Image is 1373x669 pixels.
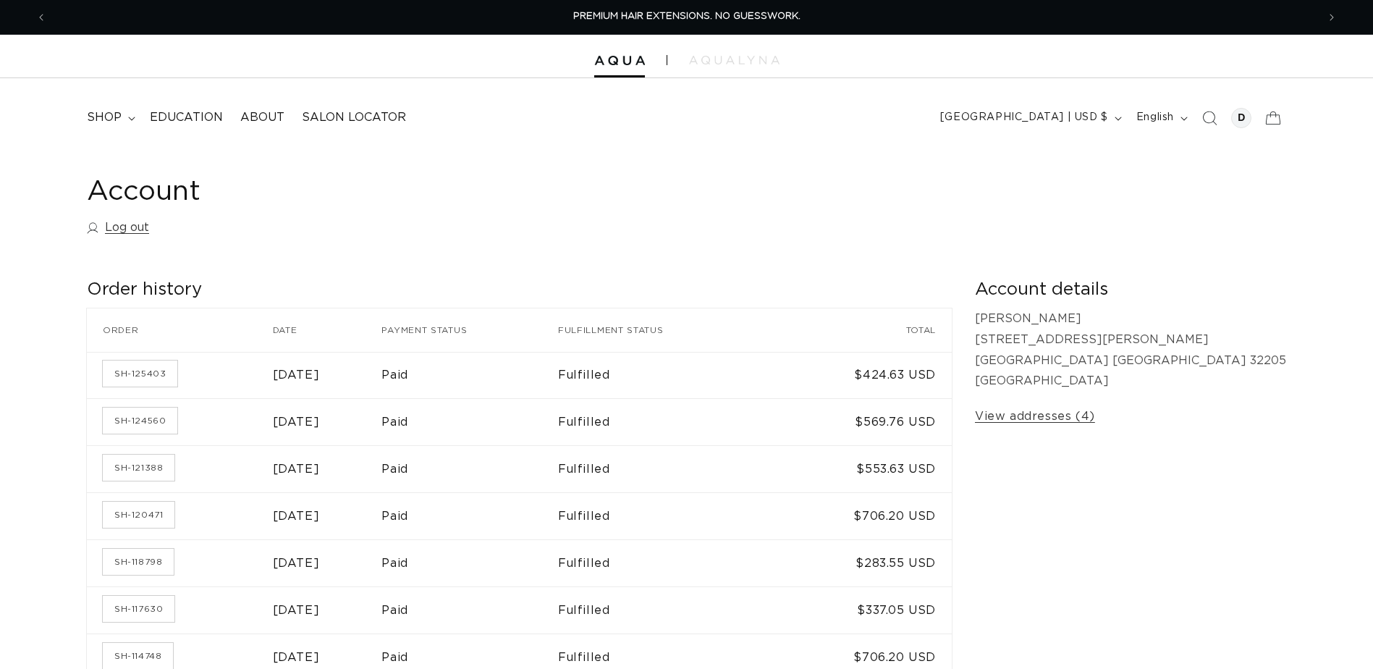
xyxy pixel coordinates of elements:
[273,416,320,428] time: [DATE]
[769,445,952,492] td: $553.63 USD
[25,4,57,31] button: Previous announcement
[558,586,769,634] td: Fulfilled
[558,492,769,539] td: Fulfilled
[103,408,177,434] a: Order number SH-124560
[103,455,174,481] a: Order number SH-121388
[150,110,223,125] span: Education
[594,56,645,66] img: Aqua Hair Extensions
[87,110,122,125] span: shop
[87,217,149,238] a: Log out
[1128,104,1194,132] button: English
[381,398,557,445] td: Paid
[931,104,1128,132] button: [GEOGRAPHIC_DATA] | USD $
[975,308,1286,392] p: [PERSON_NAME] [STREET_ADDRESS][PERSON_NAME] [GEOGRAPHIC_DATA] [GEOGRAPHIC_DATA] 32205 [GEOGRAPHIC...
[975,279,1286,301] h2: Account details
[573,12,800,21] span: PREMIUM HAIR EXTENSIONS. NO GUESSWORK.
[769,398,952,445] td: $569.76 USD
[1316,4,1348,31] button: Next announcement
[940,110,1108,125] span: [GEOGRAPHIC_DATA] | USD $
[103,643,173,669] a: Order number SH-114748
[240,110,284,125] span: About
[103,596,174,622] a: Order number SH-117630
[769,539,952,586] td: $283.55 USD
[273,510,320,522] time: [DATE]
[87,279,952,301] h2: Order history
[381,445,557,492] td: Paid
[558,308,769,352] th: Fulfillment status
[273,463,320,475] time: [DATE]
[769,492,952,539] td: $706.20 USD
[558,352,769,399] td: Fulfilled
[141,101,232,134] a: Education
[381,352,557,399] td: Paid
[273,605,320,616] time: [DATE]
[975,406,1095,427] a: View addresses (4)
[381,539,557,586] td: Paid
[273,652,320,663] time: [DATE]
[1136,110,1174,125] span: English
[381,308,557,352] th: Payment status
[273,557,320,569] time: [DATE]
[769,308,952,352] th: Total
[1194,102,1225,134] summary: Search
[103,549,174,575] a: Order number SH-118798
[689,56,780,64] img: aqualyna.com
[232,101,293,134] a: About
[381,492,557,539] td: Paid
[273,308,382,352] th: Date
[103,361,177,387] a: Order number SH-125403
[87,308,273,352] th: Order
[558,398,769,445] td: Fulfilled
[302,110,406,125] span: Salon Locator
[293,101,415,134] a: Salon Locator
[381,586,557,634] td: Paid
[103,502,174,528] a: Order number SH-120471
[273,369,320,381] time: [DATE]
[769,352,952,399] td: $424.63 USD
[87,174,1286,210] h1: Account
[558,539,769,586] td: Fulfilled
[558,445,769,492] td: Fulfilled
[769,586,952,634] td: $337.05 USD
[78,101,141,134] summary: shop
